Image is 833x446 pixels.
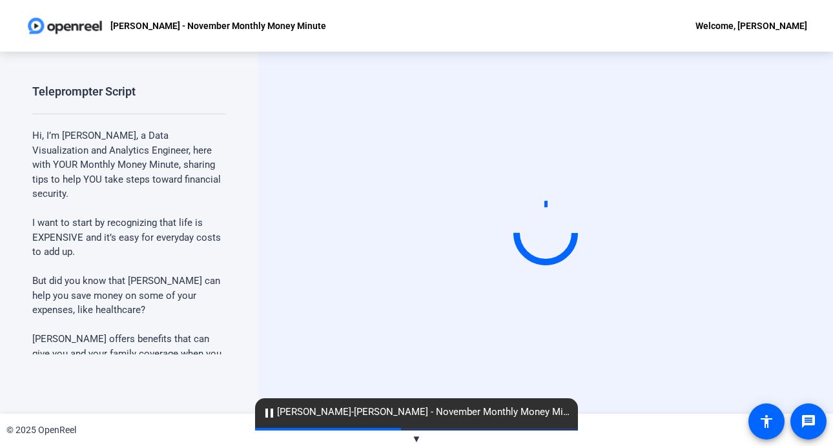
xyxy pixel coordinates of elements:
[32,274,226,318] p: But did you know that [PERSON_NAME] can help you save money on some of your expenses, like health...
[262,405,277,421] mat-icon: pause
[26,13,104,39] img: OpenReel logo
[801,414,816,429] mat-icon: message
[32,216,226,259] p: I want to start by recognizing that life is EXPENSIVE and it’s easy for everyday costs to add up.
[32,84,136,99] div: Teleprompter Script
[695,18,807,34] div: Welcome, [PERSON_NAME]
[32,128,226,201] p: Hi, I’m [PERSON_NAME], a Data Visualization and Analytics Engineer, here with YOUR Monthly Money ...
[412,433,422,445] span: ▼
[255,405,578,420] span: [PERSON_NAME]-[PERSON_NAME] - November Monthly Money Min-[PERSON_NAME] - November Monthly Money M...
[110,18,326,34] p: [PERSON_NAME] - November Monthly Money Minute
[759,414,774,429] mat-icon: accessibility
[32,332,226,390] p: [PERSON_NAME] offers benefits that can give you and your family coverage when you need it, and ha...
[6,423,76,437] div: © 2025 OpenReel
